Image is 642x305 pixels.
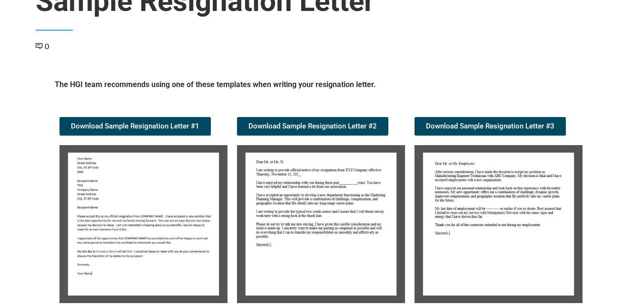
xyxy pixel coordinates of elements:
[237,117,388,136] a: Download Sample Resignation Letter #2
[59,117,211,136] a: Download Sample Resignation Letter #1
[248,123,377,130] span: Download Sample Resignation Letter #2
[55,79,588,93] h5: The HGI team recommends using one of these templates when writing your resignation letter.
[36,41,49,50] a: 0
[426,123,554,130] span: Download Sample Resignation Letter #3
[415,117,566,136] a: Download Sample Resignation Letter #3
[71,123,199,130] span: Download Sample Resignation Letter #1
